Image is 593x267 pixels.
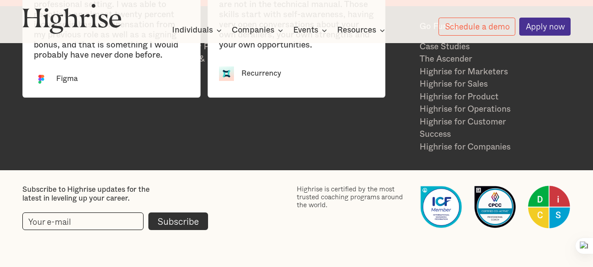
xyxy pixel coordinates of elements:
[519,18,571,36] a: Apply now
[420,78,533,91] a: Highrise for Sales
[337,25,376,36] div: Resources
[22,212,208,230] form: current-footer-subscribe-form
[172,25,213,36] div: Individuals
[420,41,533,54] a: Case Studies
[241,69,281,78] div: Recurrency
[420,116,533,141] a: Highrise for Customer Success
[438,18,516,36] a: Schedule a demo
[293,25,330,36] div: Events
[420,103,533,116] a: Highrise for Operations
[172,25,224,36] div: Individuals
[420,66,533,79] a: Highrise for Marketers
[420,141,533,154] a: Highrise for Companies
[337,25,388,36] div: Resources
[22,185,171,203] div: Subscribe to Highrise updates for the latest in leveling up your career.
[420,53,533,66] a: The Ascender
[297,185,410,209] div: Highrise is certified by the most trusted coaching programs around the world.
[420,91,533,104] a: Highrise for Product
[56,74,78,83] div: Figma
[22,4,122,33] img: Highrise logo
[22,212,144,230] input: Your e-mail
[293,25,318,36] div: Events
[148,212,208,230] input: Subscribe
[232,25,274,36] div: Companies
[232,25,286,36] div: Companies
